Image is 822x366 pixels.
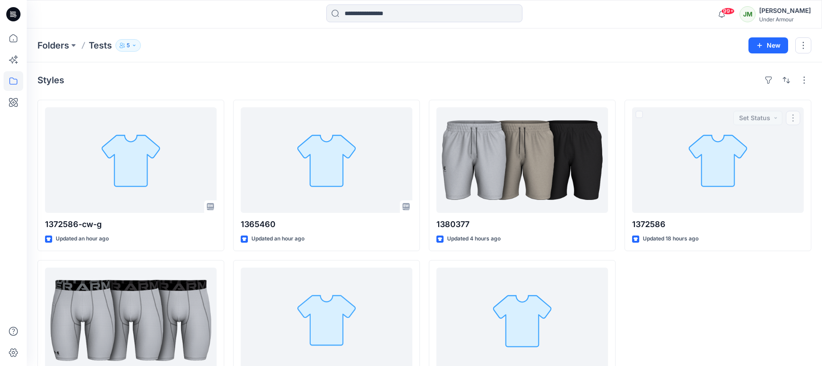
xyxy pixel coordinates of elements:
[251,234,304,244] p: Updated an hour ago
[89,39,112,52] p: Tests
[45,107,217,213] a: 1372586-cw-g
[56,234,109,244] p: Updated an hour ago
[759,5,811,16] div: [PERSON_NAME]
[241,107,412,213] a: 1365460
[37,39,69,52] a: Folders
[748,37,788,53] button: New
[447,234,501,244] p: Updated 4 hours ago
[436,107,608,213] a: 1380377
[721,8,735,15] span: 99+
[436,218,608,231] p: 1380377
[37,75,64,85] h4: Styles
[45,218,217,231] p: 1372586-cw-g
[740,6,756,22] div: JM
[115,39,141,52] button: 5
[127,41,130,50] p: 5
[643,234,699,244] p: Updated 18 hours ago
[632,218,804,231] p: 1372586
[759,16,811,23] div: Under Armour
[632,107,804,213] a: 1372586
[241,218,412,231] p: 1365460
